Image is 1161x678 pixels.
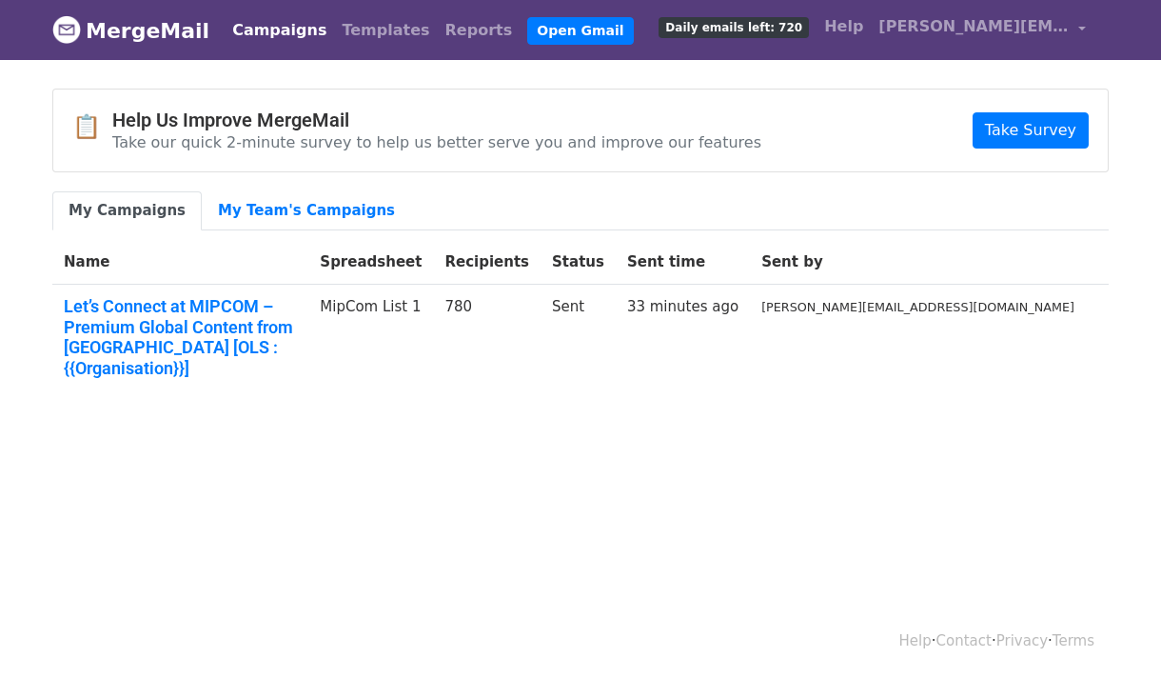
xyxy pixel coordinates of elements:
[871,8,1093,52] a: [PERSON_NAME][EMAIL_ADDRESS][DOMAIN_NAME]
[973,112,1089,149] a: Take Survey
[52,191,202,230] a: My Campaigns
[438,11,521,50] a: Reports
[878,15,1069,38] span: [PERSON_NAME][EMAIL_ADDRESS][DOMAIN_NAME]
[112,109,761,131] h4: Help Us Improve MergeMail
[750,240,1086,285] th: Sent by
[52,15,81,44] img: MergeMail logo
[112,132,761,152] p: Take our quick 2-minute survey to help us better serve you and improve our features
[52,10,209,50] a: MergeMail
[225,11,334,50] a: Campaigns
[308,285,433,398] td: MipCom List 1
[996,632,1048,649] a: Privacy
[616,240,750,285] th: Sent time
[52,240,308,285] th: Name
[202,191,411,230] a: My Team's Campaigns
[334,11,437,50] a: Templates
[936,632,992,649] a: Contact
[541,285,616,398] td: Sent
[1053,632,1094,649] a: Terms
[899,632,932,649] a: Help
[433,240,541,285] th: Recipients
[651,8,817,46] a: Daily emails left: 720
[817,8,871,46] a: Help
[659,17,809,38] span: Daily emails left: 720
[433,285,541,398] td: 780
[72,113,112,141] span: 📋
[527,17,633,45] a: Open Gmail
[541,240,616,285] th: Status
[308,240,433,285] th: Spreadsheet
[761,300,1074,314] small: [PERSON_NAME][EMAIL_ADDRESS][DOMAIN_NAME]
[627,298,738,315] a: 33 minutes ago
[64,296,297,378] a: Let’s Connect at MIPCOM – Premium Global Content from [GEOGRAPHIC_DATA] [OLS : {{Organisation}}]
